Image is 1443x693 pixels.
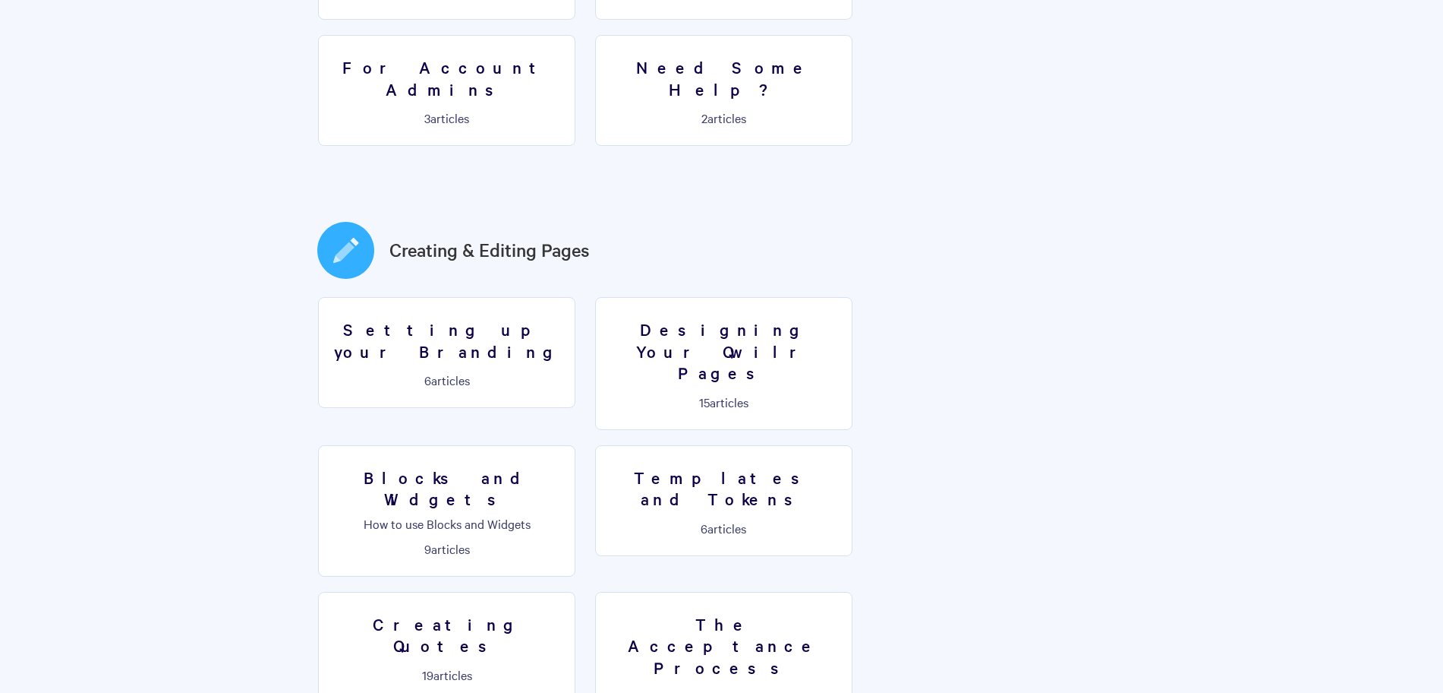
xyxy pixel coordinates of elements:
a: Setting up your Branding 6articles [318,297,575,408]
span: 3 [424,109,430,126]
a: Templates and Tokens 6articles [595,445,852,556]
span: 9 [424,540,431,557]
span: 6 [424,372,431,388]
p: articles [328,373,566,387]
h3: Blocks and Widgets [328,467,566,510]
h3: Setting up your Branding [328,318,566,362]
h3: Designing Your Qwilr Pages [605,318,843,384]
h3: The Acceptance Process [605,613,843,679]
span: 6 [701,520,707,536]
span: 15 [699,394,710,410]
a: Need Some Help? 2articles [595,35,852,146]
p: articles [605,521,843,535]
p: articles [328,111,566,125]
a: For Account Admins 3articles [318,35,575,146]
a: Designing Your Qwilr Pages 15articles [595,297,852,430]
p: articles [328,668,566,682]
span: 19 [422,666,433,683]
h3: Creating Quotes [328,613,566,657]
p: articles [605,395,843,409]
p: articles [605,111,843,125]
p: articles [328,542,566,555]
a: Creating & Editing Pages [389,236,590,264]
p: How to use Blocks and Widgets [328,517,566,530]
h3: For Account Admins [328,56,566,100]
h3: Need Some Help? [605,56,843,100]
span: 2 [701,109,707,126]
h3: Templates and Tokens [605,467,843,510]
a: Blocks and Widgets How to use Blocks and Widgets 9articles [318,445,575,577]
